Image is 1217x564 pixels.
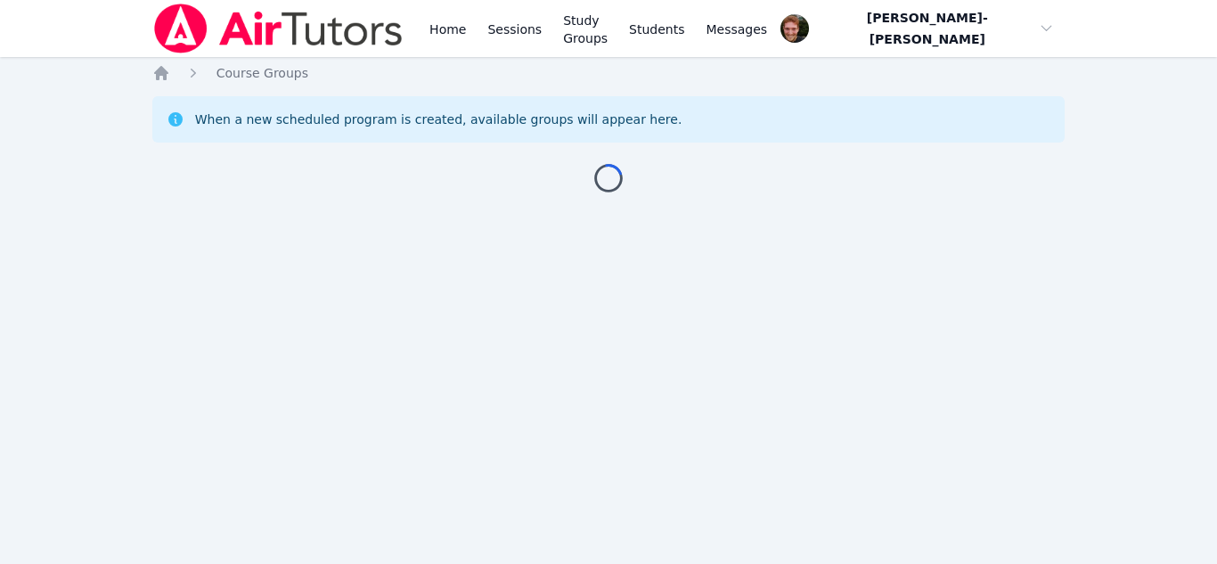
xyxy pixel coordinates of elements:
[216,66,308,80] span: Course Groups
[216,64,308,82] a: Course Groups
[152,64,1066,82] nav: Breadcrumb
[152,4,404,53] img: Air Tutors
[195,110,682,128] div: When a new scheduled program is created, available groups will appear here.
[707,20,768,38] span: Messages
